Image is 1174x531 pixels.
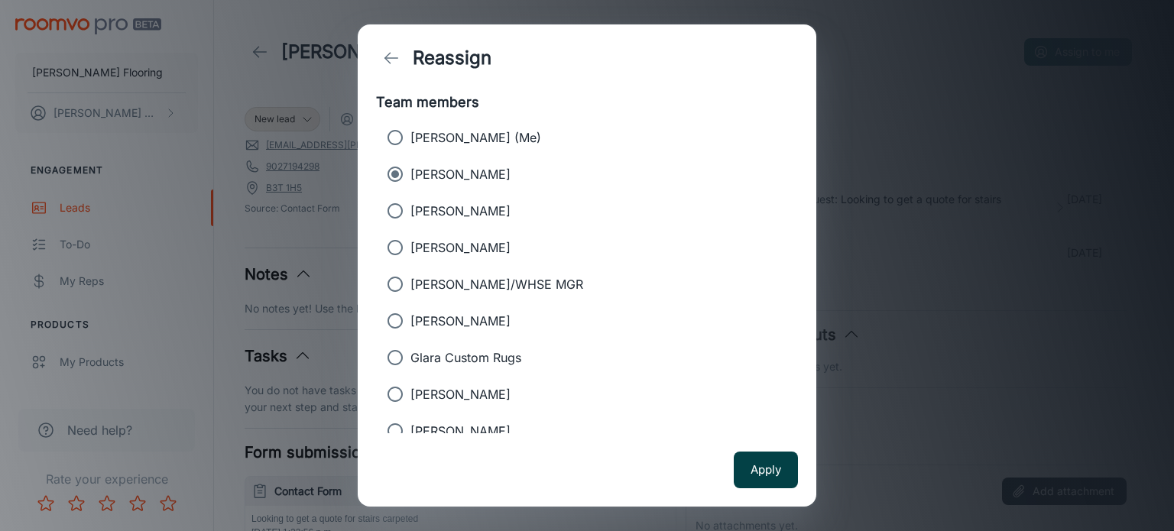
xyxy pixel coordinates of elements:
h1: Reassign [413,44,491,72]
p: [PERSON_NAME]/WHSE MGR [410,275,583,293]
button: Apply [734,452,798,488]
p: [PERSON_NAME] [410,312,511,330]
p: [PERSON_NAME] [410,422,511,440]
p: [PERSON_NAME] [410,238,511,257]
button: back [376,43,407,73]
p: [PERSON_NAME] [410,165,511,183]
p: [PERSON_NAME] [410,202,511,220]
p: [PERSON_NAME] [410,385,511,403]
p: Glara Custom Rugs [410,348,521,367]
p: [PERSON_NAME] (Me) [410,128,541,147]
h6: Team members [376,92,798,113]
